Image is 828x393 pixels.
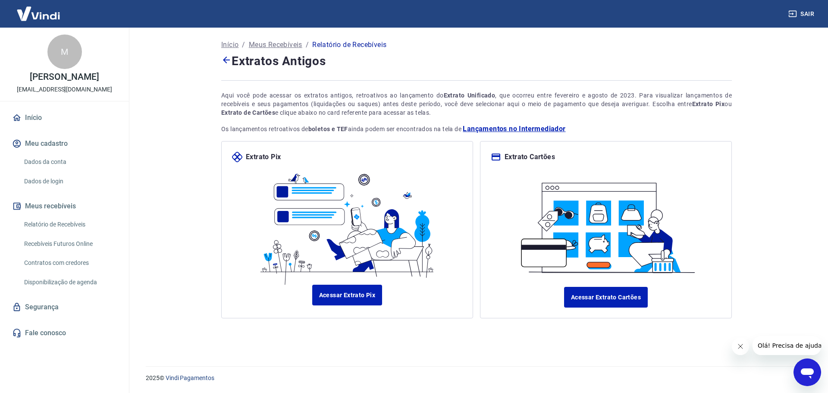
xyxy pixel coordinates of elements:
[249,40,302,50] a: Meus Recebíveis
[246,152,281,162] p: Extrato Pix
[17,85,112,94] p: [EMAIL_ADDRESS][DOMAIN_NAME]
[255,162,439,285] img: ilustrapix.38d2ed8fdf785898d64e9b5bf3a9451d.svg
[312,40,386,50] p: Relatório de Recebíveis
[787,6,818,22] button: Sair
[308,126,348,132] strong: boletos e TEF
[47,35,82,69] div: M
[514,173,698,277] img: ilustracard.1447bf24807628a904eb562bb34ea6f9.svg
[444,92,496,99] strong: Extrato Unificado
[5,6,72,13] span: Olá! Precisa de ajuda?
[221,109,275,116] strong: Extrato de Cartões
[312,285,383,305] a: Acessar Extrato Pix
[21,153,119,171] a: Dados da conta
[10,197,119,216] button: Meus recebíveis
[21,216,119,233] a: Relatório de Recebíveis
[221,40,238,50] a: Início
[21,235,119,253] a: Recebíveis Futuros Online
[166,374,214,381] a: Vindi Pagamentos
[10,134,119,153] button: Meu cadastro
[221,124,732,134] p: Os lançamentos retroativos de ainda podem ser encontrados na tela de
[505,152,555,162] p: Extrato Cartões
[30,72,99,82] p: [PERSON_NAME]
[793,358,821,386] iframe: Botão para abrir a janela de mensagens
[10,0,66,27] img: Vindi
[10,324,119,343] a: Fale conosco
[306,40,309,50] p: /
[21,173,119,190] a: Dados de login
[21,254,119,272] a: Contratos com credores
[221,52,732,70] h4: Extratos Antigos
[463,124,565,134] a: Lançamentos no Intermediador
[146,374,807,383] p: 2025 ©
[753,336,821,355] iframe: Mensagem da empresa
[732,338,749,355] iframe: Fechar mensagem
[21,274,119,291] a: Disponibilização de agenda
[10,298,119,317] a: Segurança
[10,108,119,127] a: Início
[692,101,725,107] strong: Extrato Pix
[221,91,732,117] div: Aqui você pode acessar os extratos antigos, retroativos ao lançamento do , que ocorreu entre feve...
[242,40,245,50] p: /
[564,287,648,308] a: Acessar Extrato Cartões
